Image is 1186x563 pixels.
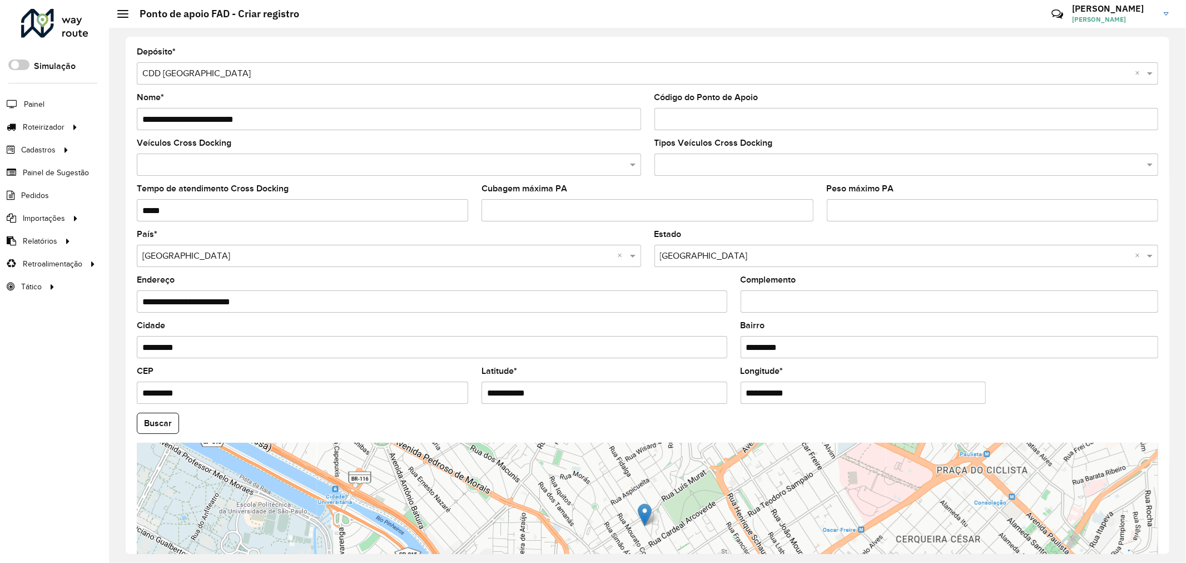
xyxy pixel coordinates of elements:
label: CEP [137,364,153,378]
label: Simulação [34,60,76,73]
span: Relatórios [23,235,57,247]
label: Longitude [741,364,783,378]
label: Tempo de atendimento Cross Docking [137,182,289,195]
label: Nome [137,91,164,104]
img: Marker [638,503,652,526]
span: Painel [24,98,44,110]
label: Estado [654,228,682,241]
span: Retroalimentação [23,258,82,270]
label: Cidade [137,319,165,332]
label: Peso máximo PA [827,182,894,195]
span: Tático [21,281,42,293]
label: Bairro [741,319,765,332]
span: Clear all [1135,249,1144,263]
span: Pedidos [21,190,49,201]
label: Cubagem máxima PA [482,182,567,195]
span: Roteirizador [23,121,64,133]
label: Veículos Cross Docking [137,136,231,150]
label: Latitude [482,364,517,378]
label: Complemento [741,273,796,287]
span: Importações [23,213,65,224]
label: País [137,228,157,241]
span: Cadastros [21,144,56,156]
span: Painel de Sugestão [23,167,89,179]
button: Buscar [137,413,179,434]
span: Clear all [1135,67,1144,80]
span: [PERSON_NAME] [1072,14,1155,24]
label: Código do Ponto de Apoio [654,91,758,104]
a: Contato Rápido [1045,2,1069,26]
label: Depósito [137,45,176,58]
label: Tipos Veículos Cross Docking [654,136,773,150]
h2: Ponto de apoio FAD - Criar registro [128,8,299,20]
h3: [PERSON_NAME] [1072,3,1155,14]
label: Endereço [137,273,175,287]
span: Clear all [618,249,627,263]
